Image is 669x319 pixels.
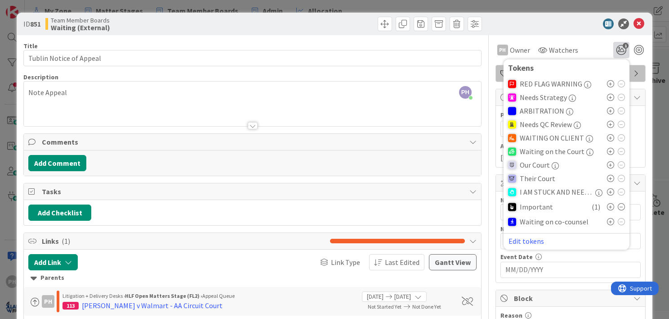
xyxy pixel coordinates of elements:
span: RED FLAG WARNING [520,80,582,88]
span: Important [520,203,553,211]
span: Waiting on co-counsel [520,218,589,226]
span: PH [459,86,472,99]
span: Needs QC Review [520,120,572,128]
span: WAITING ON CLIENT [520,134,584,142]
div: 113 [62,302,79,310]
label: Next Event [500,225,532,233]
span: I AM STUCK AND NEED HELP OR GUIDANCE [520,188,593,196]
span: Waiting on the Court [520,147,584,155]
span: ARBITRATION [520,107,564,115]
p: Note Appeal [28,87,477,98]
span: Needs Strategy [520,93,567,101]
span: Links [42,236,326,246]
span: Actual Dates [500,141,641,151]
b: Waiting (External) [51,24,110,31]
div: Tokens [508,64,625,73]
span: Planned Dates [500,110,641,120]
span: Last Edited [385,257,419,268]
span: Owner [510,45,530,55]
span: Comments [42,137,465,147]
div: PH [42,295,54,308]
input: MM/DD/YYYY [505,262,636,278]
span: Tasks [42,186,465,197]
span: [DATE] [367,292,384,301]
input: type card name here... [23,50,482,66]
span: Appeal Queue [202,292,235,299]
div: Parents [31,273,474,283]
span: [DATE] [500,152,522,163]
div: [PERSON_NAME] v Walmart - AA Circuit Court [82,300,223,311]
span: 1 [623,43,629,49]
button: Last Edited [369,254,424,270]
span: ( 1 ) [592,201,600,212]
span: Link Type [331,257,360,268]
b: HLF Open Matters Stage (FL2) › [125,292,202,299]
span: Not Started Yet [368,303,401,310]
button: Add Link [28,254,78,270]
span: Watchers [549,45,578,55]
button: Edit tokens [508,237,544,245]
span: Team Member Boards [51,17,110,24]
button: Add Checklist [28,205,91,221]
span: Their Court [520,174,555,182]
span: Our Court [520,161,550,169]
span: Block [514,293,629,304]
span: Not Done Yet [412,303,441,310]
button: Add Comment [28,155,86,171]
span: ID [23,18,41,29]
span: Description [23,73,58,81]
label: N.B. [500,196,512,204]
b: 851 [30,19,41,28]
span: ( 1 ) [62,237,70,246]
button: Gantt View [429,254,477,270]
span: [DATE] [394,292,411,301]
label: Title [23,42,38,50]
span: Support [19,1,41,12]
div: Event Date [500,254,641,260]
span: Litigation + Delivery Desks › [62,292,125,299]
div: PH [497,45,508,55]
